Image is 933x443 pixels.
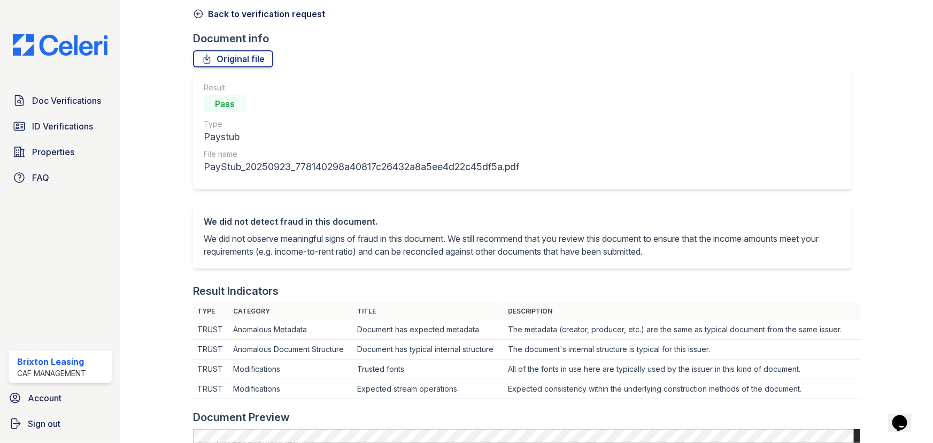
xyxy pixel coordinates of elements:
[32,94,101,107] span: Doc Verifications
[9,90,112,111] a: Doc Verifications
[353,340,504,360] td: Document has typical internal structure
[193,303,229,320] th: Type
[353,320,504,340] td: Document has expected metadata
[32,171,49,184] span: FAQ
[204,95,246,112] div: Pass
[504,303,860,320] th: Description
[204,159,477,174] div: PayStub_20250923_778140298a40817c26432a8a5ee4d22c45df5a.pdf
[17,368,86,379] div: CAF Management
[504,320,860,340] td: The metadata (creator, producer, etc.) are the same as typical document from the same issuer.
[204,82,477,93] div: Result
[353,360,504,379] td: Trusted fonts
[353,379,504,399] td: Expected stream operations
[32,146,74,158] span: Properties
[4,413,116,434] a: Sign out
[504,379,860,399] td: Expected consistency within the underlying construction methods of the document.
[28,417,60,430] span: Sign out
[9,167,112,188] a: FAQ
[193,360,229,379] td: TRUST
[9,141,112,163] a: Properties
[4,387,116,409] a: Account
[193,7,325,20] a: Back to verification request
[32,120,93,133] span: ID Verifications
[4,34,116,56] img: CE_Logo_Blue-a8612792a0a2168367f1c8372b55b34899dd931a85d93a1a3d3e32e68fde9ad4.png
[229,379,353,399] td: Modifications
[504,360,860,379] td: All of the fonts in use here are typically used by the issuer in this kind of document.
[888,400,922,432] iframe: chat widget
[204,149,477,159] div: File name
[229,360,353,379] td: Modifications
[229,320,353,340] td: Anomalous Metadata
[204,129,477,144] div: Paystub
[193,320,229,340] td: TRUST
[193,284,279,299] div: Result Indicators
[193,410,290,425] div: Document Preview
[17,355,86,368] div: Brixton Leasing
[28,392,61,404] span: Account
[204,215,841,228] div: We did not detect fraud in this document.
[204,232,841,258] p: We did not observe meaningful signs of fraud in this document. We still recommend that you review...
[193,340,229,360] td: TRUST
[193,31,860,46] div: Document info
[204,119,477,129] div: Type
[504,340,860,360] td: The document's internal structure is typical for this issuer.
[193,50,273,67] a: Original file
[9,116,112,137] a: ID Verifications
[229,303,353,320] th: Category
[229,340,353,360] td: Anomalous Document Structure
[353,303,504,320] th: Title
[193,379,229,399] td: TRUST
